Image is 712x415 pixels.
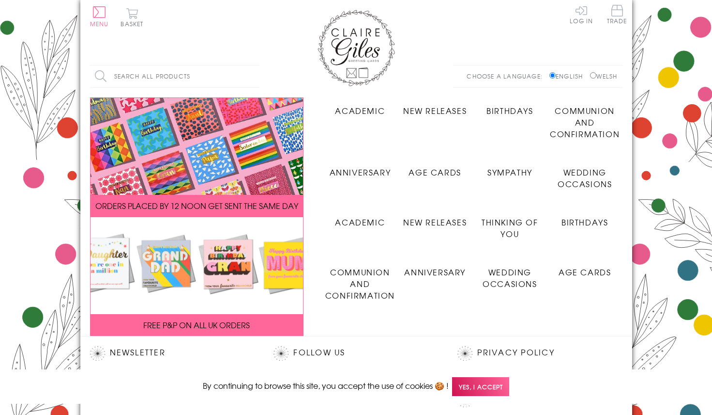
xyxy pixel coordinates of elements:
span: New Releases [403,105,467,116]
a: Trade [607,5,627,26]
span: Thinking of You [482,216,538,239]
span: Communion and Confirmation [325,266,395,301]
span: Age Cards [409,166,461,178]
span: Anniversary [330,166,391,178]
span: Trade [607,5,627,24]
a: Age Cards [547,259,622,278]
a: Age Cards [397,159,472,178]
input: Welsh [590,72,596,79]
button: Basket [119,8,146,27]
input: Search [250,65,259,87]
span: Menu [90,19,109,28]
a: Communion and Confirmation [547,97,622,140]
button: Menu [90,6,109,27]
a: Birthdays [547,209,622,228]
span: Age Cards [559,266,611,278]
a: Academic [323,97,398,116]
a: Thinking of You [472,209,547,239]
a: Birthdays [472,97,547,116]
span: Anniversary [404,266,466,278]
a: Privacy Policy [477,346,554,359]
a: Anniversary [397,259,472,278]
h2: Follow Us [273,346,438,361]
span: Academic [335,105,385,116]
span: Sympathy [487,166,532,178]
a: Blog [477,393,503,406]
span: Birthdays [561,216,608,228]
p: Join us on our social networking profiles for up to the minute news and product releases the mome... [273,367,438,402]
input: English [549,72,556,79]
span: Wedding Occasions [483,266,537,289]
label: English [549,72,588,80]
p: Sign up for our newsletter to receive the latest product launches, news and offers directly to yo... [90,367,255,402]
a: Academic [323,209,398,228]
span: Yes, I accept [452,377,509,396]
span: Wedding Occasions [558,166,612,190]
span: New Releases [403,216,467,228]
a: Wedding Occasions [472,259,547,289]
p: Choose a language: [467,72,547,80]
a: New Releases [397,97,472,116]
a: New Releases [397,209,472,228]
span: Birthdays [486,105,533,116]
h2: Newsletter [90,346,255,361]
a: Communion and Confirmation [323,259,398,301]
span: Academic [335,216,385,228]
span: Communion and Confirmation [550,105,620,140]
a: Log In [570,5,593,24]
a: Sympathy [472,159,547,178]
span: ORDERS PLACED BY 12 NOON GET SENT THE SAME DAY [95,200,298,211]
a: Wedding Occasions [547,159,622,190]
input: Search all products [90,65,259,87]
span: FREE P&P ON ALL UK ORDERS [143,319,250,331]
label: Welsh [590,72,618,80]
img: Claire Giles Greetings Cards [318,10,395,86]
a: Anniversary [323,159,398,178]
